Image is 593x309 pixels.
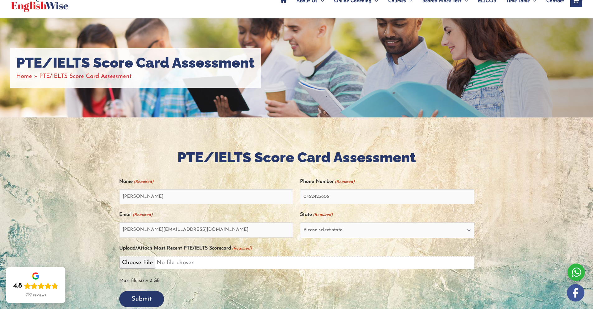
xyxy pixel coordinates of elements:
div: 727 reviews [26,293,46,298]
span: (Required) [313,210,333,220]
label: Name [119,177,153,187]
nav: Breadcrumbs [16,71,255,82]
label: Email [119,210,153,220]
a: Home [16,74,32,79]
span: PTE/IELTS Score Card Assessment [39,74,132,79]
input: Submit [119,291,164,307]
div: Rating: 4.8 out of 5 [13,282,58,290]
span: (Required) [231,243,252,254]
span: (Required) [334,177,355,187]
div: 4.8 [13,282,22,290]
label: State [300,210,333,220]
span: Max. file size: 2 GB. [119,272,474,286]
label: Upload/Attach Most Recent PTE/IELTS Scorecard [119,243,252,254]
h1: PTE/IELTS Score Card Assessment [16,55,255,71]
label: Phone Number [300,177,355,187]
span: (Required) [132,210,153,220]
h2: PTE/IELTS Score Card Assessment [119,149,474,167]
img: white-facebook.png [567,284,584,302]
span: (Required) [133,177,153,187]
